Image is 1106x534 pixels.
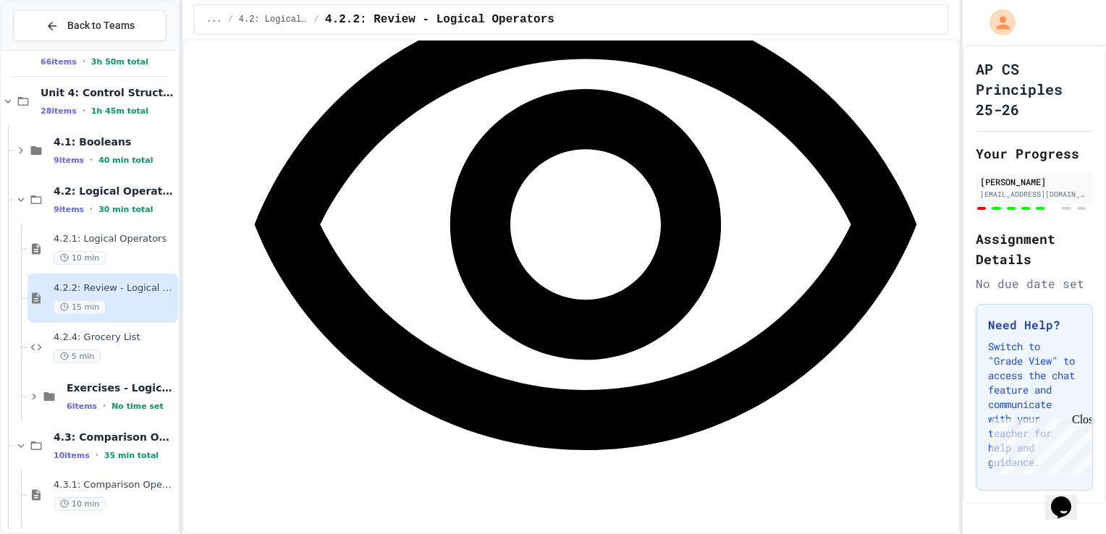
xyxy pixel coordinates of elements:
[976,229,1093,269] h2: Assignment Details
[41,106,77,116] span: 28 items
[83,56,85,67] span: •
[980,175,1089,188] div: [PERSON_NAME]
[54,185,175,198] span: 4.2: Logical Operators
[90,154,93,166] span: •
[1045,476,1092,520] iframe: chat widget
[54,300,106,314] span: 15 min
[111,402,164,411] span: No time set
[54,251,106,265] span: 10 min
[986,413,1092,475] iframe: chat widget
[67,18,135,33] span: Back to Teams
[54,349,101,363] span: 5 min
[13,10,166,41] button: Back to Teams
[54,282,175,294] span: 4.2.2: Review - Logical Operators
[325,11,554,28] span: 4.2.2: Review - Logical Operators
[98,205,153,214] span: 30 min total
[206,14,222,25] span: ...
[104,451,159,460] span: 35 min total
[976,275,1093,292] div: No due date set
[41,86,175,99] span: Unit 4: Control Structures
[988,316,1081,334] h3: Need Help?
[974,6,1019,39] div: My Account
[96,449,98,461] span: •
[54,497,106,511] span: 10 min
[54,451,90,460] span: 10 items
[976,59,1093,119] h1: AP CS Principles 25-26
[67,381,175,394] span: Exercises - Logical Operators
[91,106,148,116] span: 1h 45m total
[980,189,1089,200] div: [EMAIL_ADDRESS][DOMAIN_NAME]
[54,479,175,491] span: 4.3.1: Comparison Operators
[67,402,97,411] span: 6 items
[314,14,319,25] span: /
[239,14,308,25] span: 4.2: Logical Operators
[91,57,148,67] span: 3h 50m total
[976,143,1093,164] h2: Your Progress
[988,339,1081,470] p: Switch to "Grade View" to access the chat feature and communicate with your teacher for help and ...
[54,233,175,245] span: 4.2.1: Logical Operators
[90,203,93,215] span: •
[54,156,84,165] span: 9 items
[54,135,175,148] span: 4.1: Booleans
[54,331,175,344] span: 4.2.4: Grocery List
[6,6,100,92] div: Chat with us now!Close
[98,156,153,165] span: 40 min total
[83,105,85,116] span: •
[228,14,233,25] span: /
[41,57,77,67] span: 66 items
[54,205,84,214] span: 9 items
[54,431,175,444] span: 4.3: Comparison Operators
[103,400,106,412] span: •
